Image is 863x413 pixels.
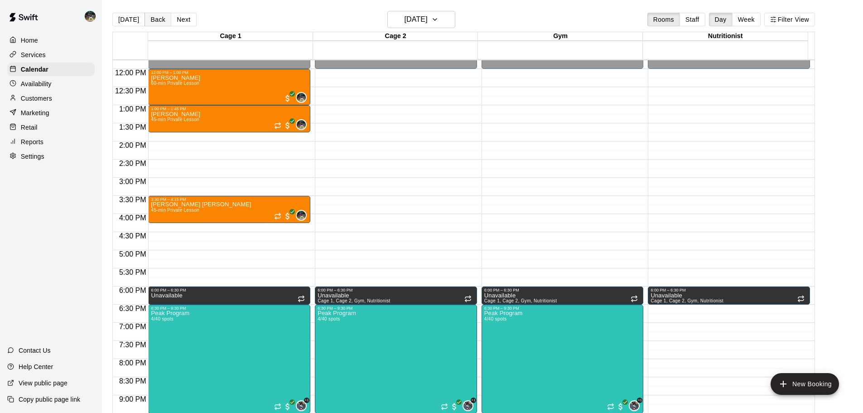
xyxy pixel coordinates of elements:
[117,323,149,330] span: 7:00 PM
[83,7,102,25] div: Nolan Gilbert
[732,13,761,26] button: Week
[117,214,149,222] span: 4:00 PM
[643,32,808,41] div: Nutritionist
[21,94,52,103] p: Customers
[607,403,614,410] span: Recurring event
[297,401,306,410] img: Cy Miller
[647,13,680,26] button: Rooms
[296,210,307,221] div: Nolan Gilbert
[113,69,148,77] span: 12:00 PM
[113,87,148,95] span: 12:30 PM
[463,401,472,410] img: Cy Miller
[274,403,281,410] span: Recurring event
[318,306,474,311] div: 6:30 PM – 9:30 PM
[19,362,53,371] p: Help Center
[21,108,49,117] p: Marketing
[484,288,641,292] div: 6:00 PM – 6:30 PM
[112,13,145,26] button: [DATE]
[283,402,292,411] span: All customers have paid
[151,81,199,86] span: 60-min Private Lesson
[21,50,46,59] p: Services
[630,401,639,410] img: Cy Miller
[151,107,308,111] div: 1:00 PM – 1:45 PM
[299,92,307,103] span: Nolan Gilbert
[7,63,95,76] div: Calendar
[21,123,38,132] p: Retail
[117,196,149,204] span: 3:30 PM
[797,295,805,302] span: Recurring event
[117,232,149,240] span: 4:30 PM
[296,92,307,103] div: Nolan Gilbert
[117,141,149,149] span: 2:00 PM
[21,65,48,74] p: Calendar
[274,213,281,220] span: Recurring event
[117,305,149,312] span: 6:30 PM
[637,398,642,403] span: +1
[318,316,340,321] span: 4/40 spots filled
[764,13,815,26] button: Filter View
[117,178,149,185] span: 3:00 PM
[315,287,477,305] div: 6:00 PM – 6:30 PM: Unavailable
[463,400,473,411] div: Cy Miller
[117,250,149,258] span: 5:00 PM
[19,379,67,388] p: View public page
[484,306,641,311] div: 6:30 PM – 9:30 PM
[297,211,306,220] img: Nolan Gilbert
[7,48,95,62] a: Services
[318,288,474,292] div: 6:00 PM – 6:30 PM
[387,11,455,28] button: [DATE]
[151,316,173,321] span: 4/40 spots filled
[7,34,95,47] a: Home
[117,287,149,294] span: 6:00 PM
[7,121,95,134] a: Retail
[771,373,839,395] button: add
[299,400,307,411] span: Cy Miller & 1 other
[313,32,478,41] div: Cage 2
[117,377,149,385] span: 8:30 PM
[478,32,643,41] div: Gym
[151,288,308,292] div: 6:00 PM – 6:30 PM
[616,402,625,411] span: All customers have paid
[7,92,95,105] a: Customers
[151,70,308,75] div: 12:00 PM – 1:00 PM
[299,210,307,221] span: Nolan Gilbert
[466,400,473,411] span: Cy Miller & 1 other
[631,295,638,302] span: Recurring event
[19,395,80,404] p: Copy public page link
[629,400,640,411] div: Cy Miller
[117,359,149,367] span: 8:00 PM
[151,208,199,213] span: 45-min Private Lesson
[7,77,95,91] div: Availability
[297,93,306,102] img: Nolan Gilbert
[117,268,149,276] span: 5:30 PM
[148,69,310,105] div: 12:00 PM – 1:00 PM: Douglas Boone
[709,13,733,26] button: Day
[117,105,149,113] span: 1:00 PM
[296,400,307,411] div: Cy Miller
[171,13,196,26] button: Next
[148,105,310,132] div: 1:00 PM – 1:45 PM: Brady Perlinski
[274,122,281,129] span: Recurring event
[145,13,171,26] button: Back
[21,137,43,146] p: Reports
[283,212,292,221] span: All customers have paid
[680,13,705,26] button: Staff
[297,120,306,129] img: Nolan Gilbert
[482,287,644,305] div: 6:00 PM – 6:30 PM: Unavailable
[464,295,472,302] span: Recurring event
[7,106,95,120] div: Marketing
[651,288,807,292] div: 6:00 PM – 6:30 PM
[85,11,96,22] img: Nolan Gilbert
[405,13,428,26] h6: [DATE]
[7,150,95,163] a: Settings
[450,402,459,411] span: All customers have paid
[7,135,95,149] a: Reports
[19,346,51,355] p: Contact Us
[117,123,149,131] span: 1:30 PM
[304,398,309,403] span: +1
[283,94,292,103] span: All customers have paid
[484,316,506,321] span: 4/40 spots filled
